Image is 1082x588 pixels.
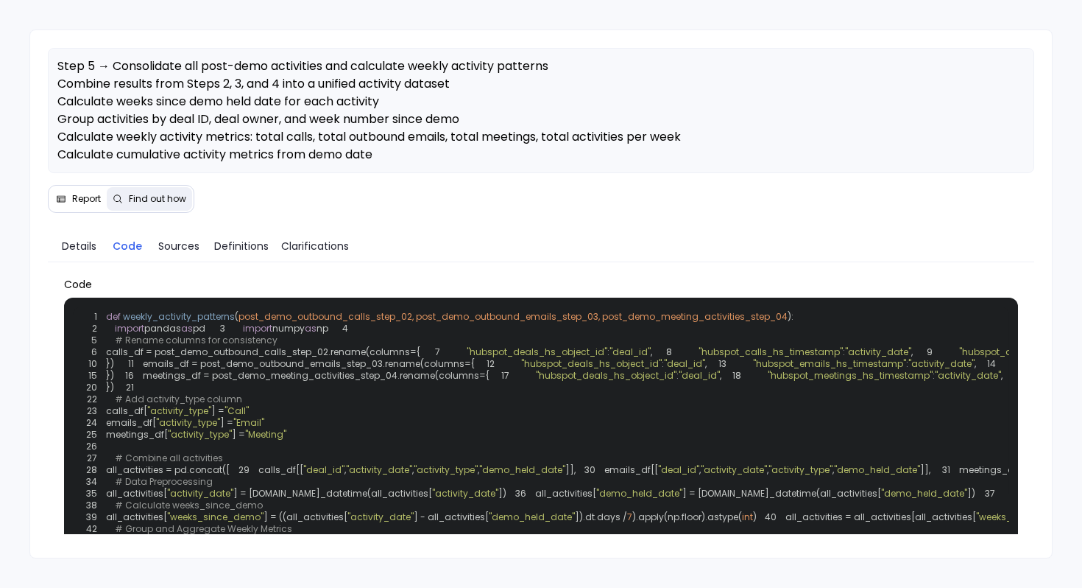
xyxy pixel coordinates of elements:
span: ] = ((all_activities[ [264,511,347,523]
span: ]) [967,487,975,500]
span: ]], [565,463,576,476]
span: numpy [272,322,305,335]
span: "Email" [233,416,264,429]
span: , [333,534,334,547]
span: "activity_type" [156,416,220,429]
span: ] = [DOMAIN_NAME]_datetime(all_activities[ [233,487,432,500]
span: calls_df[[ [258,463,303,476]
span: , [431,534,432,547]
span: pandas [144,322,181,335]
span: ): [788,310,793,323]
span: : [607,346,609,358]
span: , [911,346,913,358]
span: import [243,322,272,335]
span: "deal_id" [664,357,705,370]
span: ). [876,534,882,547]
span: # Group and Aggregate Weekly Metrics [115,522,292,535]
span: 10 [77,358,106,370]
span: ).apply(np.floor).astype( [632,511,742,523]
span: "hubspot_emails_hs_timestamp" [753,357,906,370]
span: 3 [205,323,234,335]
span: 1 [77,311,106,323]
span: # Add activity_type column [115,393,242,405]
span: # Rename columns for consistency [115,334,277,346]
span: meetings_df[ [106,428,168,441]
button: Report [50,187,107,211]
span: 40 [757,511,785,523]
span: Details [62,238,96,254]
span: "demo_held_date" [881,487,967,500]
span: ] = [232,428,245,441]
span: 2 [77,323,106,335]
span: , [478,463,479,476]
span: 18 [721,370,750,382]
span: "hubspot_deals_hs_object_id" [536,369,676,382]
span: "deal_id" [609,346,651,358]
span: all_activities[ [535,487,596,500]
span: 14 [976,358,1005,370]
span: 5 [77,335,106,346]
span: "hubspot_calls_hs_timestamp" [699,346,843,358]
span: "activity_type" [716,534,780,547]
button: Find out how [107,187,192,211]
span: ).agg( [590,534,620,547]
span: "deal_id" [303,463,344,476]
span: 13 [707,358,735,370]
span: 12 [475,358,503,370]
span: Clarifications [281,238,349,254]
span: 31 [930,464,959,476]
span: Report [72,193,101,205]
span: 19 [1003,370,1031,382]
span: "Call" [224,405,249,417]
span: 36 [506,488,535,500]
span: , [705,357,707,370]
span: : [676,369,679,382]
span: 6 [77,346,106,358]
span: 39 [77,511,106,523]
span: False [567,534,590,547]
span: "deal_id" [291,534,333,547]
span: weekly_activity_patterns [123,310,235,323]
span: 30 [576,464,604,476]
span: all_activities = all_activities[all_activities[ [785,511,976,523]
span: "activity_type" [414,463,478,476]
span: "demo_held_date" [596,487,682,500]
span: ) [753,511,757,523]
span: 11 [114,358,143,370]
span: ] = [DOMAIN_NAME]_datetime(all_activities[ [682,487,881,500]
span: def [106,310,121,323]
span: 16 [114,370,143,382]
span: 9 [913,346,941,358]
span: as [305,322,317,335]
span: Step 5 → Consolidate all post-demo activities and calculate weekly activity patterns Combine resu... [57,57,681,198]
span: weekly_calls=( [648,534,716,547]
span: emails_df[ [106,416,156,429]
span: 15 [77,370,106,382]
span: ] - all_activities[ [414,511,489,523]
span: "weeks_since_demo" [167,511,264,523]
span: "activity_date" [935,369,1001,382]
span: ]) [498,487,506,500]
span: "Call" [852,534,876,547]
span: all_activities[ [106,487,167,500]
span: Sources [158,238,199,254]
span: weekly_metrics = all_activities.groupby([ [106,534,291,547]
span: "activity_type" [168,428,232,441]
span: "activity_date" [845,346,911,358]
span: , [651,346,652,358]
span: Find out how [129,193,186,205]
span: # Calculate weeks_since_demo [115,499,263,511]
span: post_demo_outbound_calls_step_02, post_demo_outbound_emails_step_03, post_demo_meeting_activities... [238,310,788,323]
span: sum [882,534,902,547]
span: ()), [902,534,915,547]
span: "hubspot_meetings_hs_timestamp" [768,369,933,382]
span: : [662,357,664,370]
span: "hubspot_deals_hs_object_id" [521,357,662,370]
span: "activity_date" [346,463,412,476]
span: 8 [652,346,681,358]
span: "activity_date" [347,511,414,523]
span: weekly_emails=( [944,534,1020,547]
span: 37 [975,488,1004,500]
span: 28 [77,464,106,476]
span: x: (x == [819,534,852,547]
